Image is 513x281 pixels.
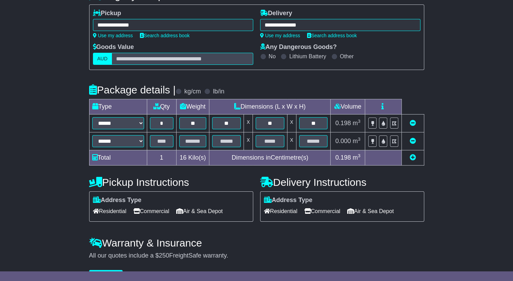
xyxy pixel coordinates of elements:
[133,206,169,217] span: Commercial
[335,154,351,161] span: 0.198
[89,177,253,188] h4: Pickup Instructions
[358,137,361,142] sup: 3
[358,153,361,158] sup: 3
[353,138,361,144] span: m
[147,150,176,165] td: 1
[176,150,209,165] td: Kilo(s)
[213,88,224,96] label: lb/in
[147,99,176,114] td: Qty
[264,206,297,217] span: Residential
[304,206,340,217] span: Commercial
[93,10,121,17] label: Pickup
[89,252,424,260] div: All our quotes include a $ FreightSafe warranty.
[89,237,424,249] h4: Warranty & Insurance
[89,84,176,96] h4: Package details |
[89,99,147,114] td: Type
[287,132,296,150] td: x
[93,197,142,204] label: Address Type
[176,99,209,114] td: Weight
[358,119,361,124] sup: 3
[209,150,331,165] td: Dimensions in Centimetre(s)
[244,114,253,132] td: x
[184,88,201,96] label: kg/cm
[209,99,331,114] td: Dimensions (L x W x H)
[264,197,313,204] label: Address Type
[353,154,361,161] span: m
[335,138,351,144] span: 0.000
[331,99,365,114] td: Volume
[260,10,292,17] label: Delivery
[159,252,169,259] span: 250
[260,43,337,51] label: Any Dangerous Goods?
[260,177,424,188] h4: Delivery Instructions
[410,154,416,161] a: Add new item
[180,154,187,161] span: 16
[269,53,276,60] label: No
[347,206,394,217] span: Air & Sea Depot
[353,120,361,127] span: m
[93,206,126,217] span: Residential
[93,43,134,51] label: Goods Value
[340,53,354,60] label: Other
[89,150,147,165] td: Total
[140,33,190,38] a: Search address book
[260,33,300,38] a: Use my address
[335,120,351,127] span: 0.198
[176,206,223,217] span: Air & Sea Depot
[289,53,326,60] label: Lithium Battery
[93,53,112,65] label: AUD
[410,138,416,144] a: Remove this item
[307,33,357,38] a: Search address book
[410,120,416,127] a: Remove this item
[93,33,133,38] a: Use my address
[244,132,253,150] td: x
[287,114,296,132] td: x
